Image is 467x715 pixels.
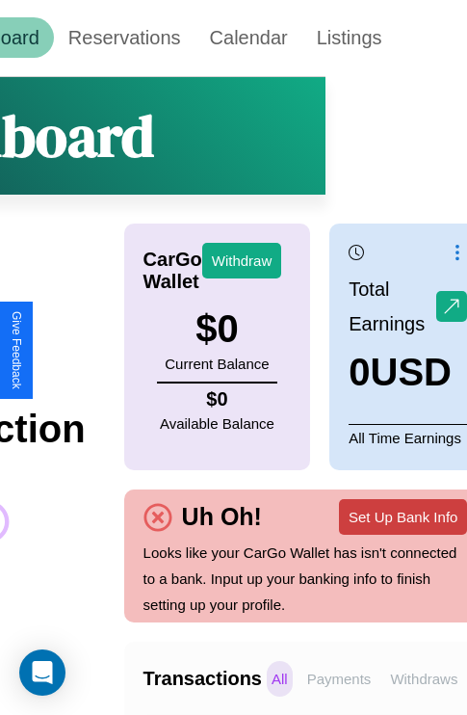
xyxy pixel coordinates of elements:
[143,668,262,690] h4: Transactions
[339,499,467,535] button: Set Up Bank Info
[349,351,467,394] h3: 0 USD
[19,649,65,696] div: Open Intercom Messenger
[54,17,195,58] a: Reservations
[349,272,436,341] p: Total Earnings
[385,661,462,697] p: Withdraws
[160,388,274,410] h4: $ 0
[165,307,269,351] h3: $ 0
[195,17,302,58] a: Calendar
[172,503,272,531] h4: Uh Oh!
[302,661,376,697] p: Payments
[202,243,282,278] button: Withdraw
[267,661,293,697] p: All
[160,410,274,437] p: Available Balance
[143,249,202,293] h4: CarGo Wallet
[302,17,397,58] a: Listings
[165,351,269,377] p: Current Balance
[10,311,23,389] div: Give Feedback
[349,424,467,451] p: All Time Earnings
